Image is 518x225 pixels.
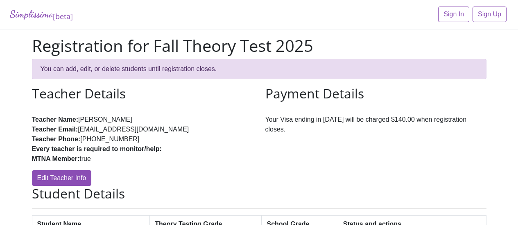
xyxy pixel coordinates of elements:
[53,11,73,21] sub: [beta]
[32,170,92,186] a: Edit Teacher Info
[32,155,80,162] strong: MTNA Member:
[10,7,73,22] a: Simplissimo[beta]
[32,36,486,56] h1: Registration for Fall Theory Test 2025
[32,116,79,123] strong: Teacher Name:
[32,145,162,152] strong: Every teacher is required to monitor/help:
[259,86,493,186] div: Your Visa ending in [DATE] will be charged $140.00 when registration closes.
[265,86,486,101] h2: Payment Details
[32,154,253,164] li: true
[438,7,469,22] a: Sign In
[32,186,486,201] h2: Student Details
[32,134,253,144] li: [PHONE_NUMBER]
[473,7,507,22] a: Sign Up
[32,115,253,125] li: [PERSON_NAME]
[32,59,486,79] div: You can add, edit, or delete students until registration closes.
[32,136,81,143] strong: Teacher Phone:
[32,86,253,101] h2: Teacher Details
[32,126,78,133] strong: Teacher Email:
[32,125,253,134] li: [EMAIL_ADDRESS][DOMAIN_NAME]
